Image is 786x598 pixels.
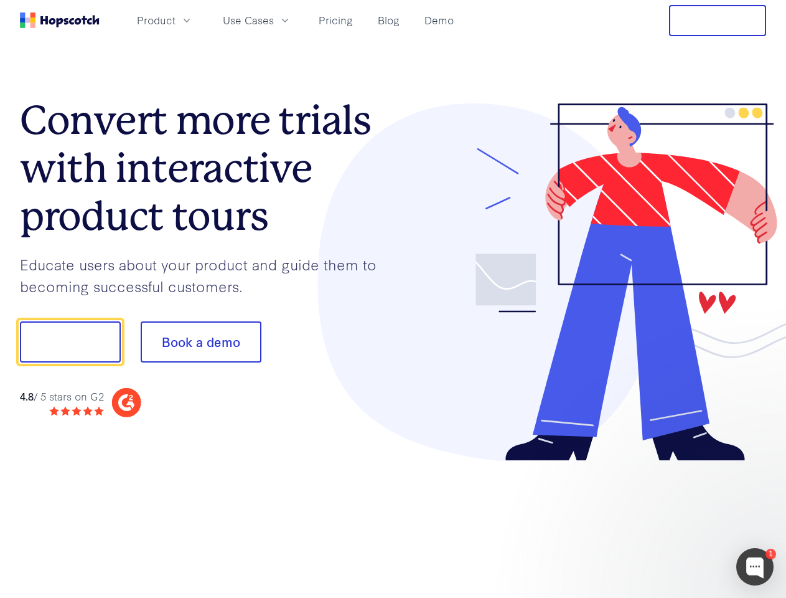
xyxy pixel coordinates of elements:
button: Product [129,10,200,31]
span: Use Cases [223,12,274,28]
p: Educate users about your product and guide them to becoming successful customers. [20,254,393,297]
button: Free Trial [669,5,766,36]
h1: Convert more trials with interactive product tours [20,97,393,240]
strong: 4.8 [20,389,34,403]
a: Pricing [314,10,358,31]
a: Blog [373,10,405,31]
a: Home [20,12,100,28]
button: Show me! [20,321,121,363]
a: Demo [419,10,459,31]
button: Use Cases [215,10,299,31]
div: / 5 stars on G2 [20,389,104,404]
button: Book a demo [141,321,261,363]
div: 1 [765,549,776,559]
span: Product [137,12,175,28]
